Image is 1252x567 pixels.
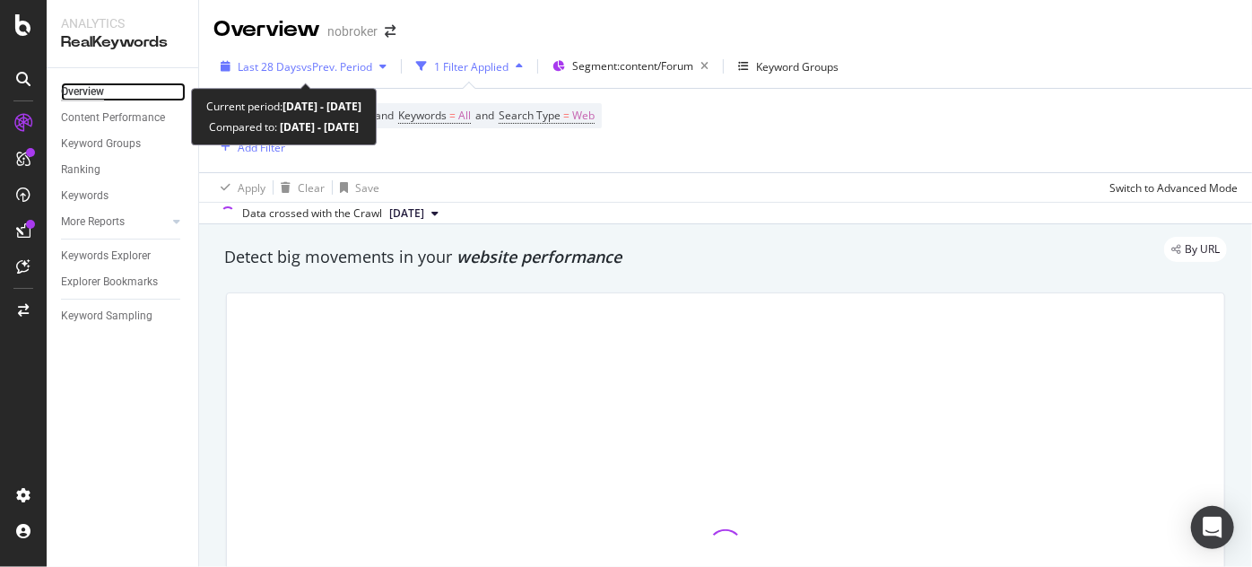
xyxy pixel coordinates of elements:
[61,247,151,266] div: Keywords Explorer
[61,109,186,127] a: Content Performance
[409,52,530,81] button: 1 Filter Applied
[61,187,186,205] a: Keywords
[756,59,839,74] div: Keyword Groups
[242,205,382,222] div: Data crossed with the Crawl
[61,161,100,179] div: Ranking
[449,108,456,123] span: =
[572,58,693,74] span: Segment: content/Forum
[61,273,186,292] a: Explorer Bookmarks
[1185,244,1220,255] span: By URL
[1191,506,1234,549] div: Open Intercom Messenger
[475,108,494,123] span: and
[1164,237,1227,262] div: legacy label
[238,59,301,74] span: Last 28 Days
[61,14,184,32] div: Analytics
[333,173,379,202] button: Save
[389,205,424,222] span: 2025 Jul. 7th
[375,108,394,123] span: and
[213,14,320,45] div: Overview
[213,136,285,158] button: Add Filter
[209,117,359,137] div: Compared to:
[385,25,396,38] div: arrow-right-arrow-left
[61,307,186,326] a: Keyword Sampling
[61,135,186,153] a: Keyword Groups
[1109,180,1238,196] div: Switch to Advanced Mode
[213,173,265,202] button: Apply
[238,180,265,196] div: Apply
[238,140,285,155] div: Add Filter
[61,83,186,101] a: Overview
[731,52,846,81] button: Keyword Groups
[382,203,446,224] button: [DATE]
[61,273,158,292] div: Explorer Bookmarks
[61,247,186,266] a: Keywords Explorer
[274,173,325,202] button: Clear
[499,108,561,123] span: Search Type
[61,161,186,179] a: Ranking
[434,59,509,74] div: 1 Filter Applied
[61,109,165,127] div: Content Performance
[398,108,447,123] span: Keywords
[327,22,378,40] div: nobroker
[355,180,379,196] div: Save
[61,135,141,153] div: Keyword Groups
[213,52,394,81] button: Last 28 DaysvsPrev. Period
[572,103,595,128] span: Web
[61,83,104,101] div: Overview
[301,59,372,74] span: vs Prev. Period
[61,213,125,231] div: More Reports
[61,213,168,231] a: More Reports
[298,180,325,196] div: Clear
[277,119,359,135] b: [DATE] - [DATE]
[283,99,361,114] b: [DATE] - [DATE]
[458,103,471,128] span: All
[563,108,569,123] span: =
[1102,173,1238,202] button: Switch to Advanced Mode
[545,52,716,81] button: Segment:content/Forum
[61,307,152,326] div: Keyword Sampling
[206,96,361,117] div: Current period:
[61,32,184,53] div: RealKeywords
[61,187,109,205] div: Keywords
